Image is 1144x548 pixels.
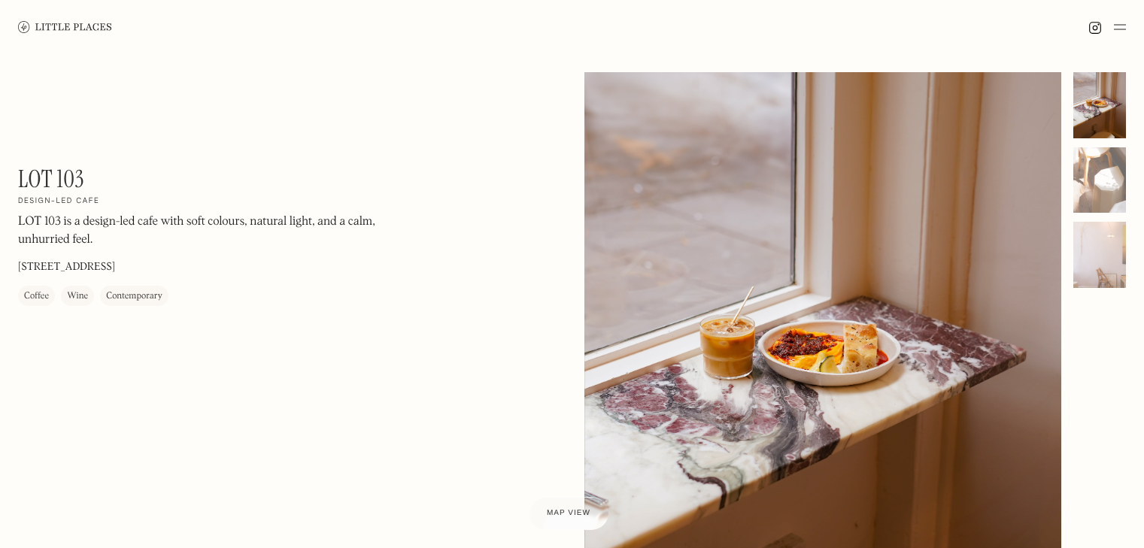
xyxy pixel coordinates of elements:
span: Map view [547,509,590,517]
div: Wine [67,289,88,304]
p: LOT 103 is a design-led cafe with soft colours, natural light, and a calm, unhurried feel. [18,213,424,249]
p: [STREET_ADDRESS] [18,259,115,275]
div: Coffee [24,289,49,304]
a: Map view [529,497,608,530]
div: Contemporary [106,289,162,304]
h1: LOT 103 [18,165,84,193]
h2: Design-led cafe [18,196,99,207]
